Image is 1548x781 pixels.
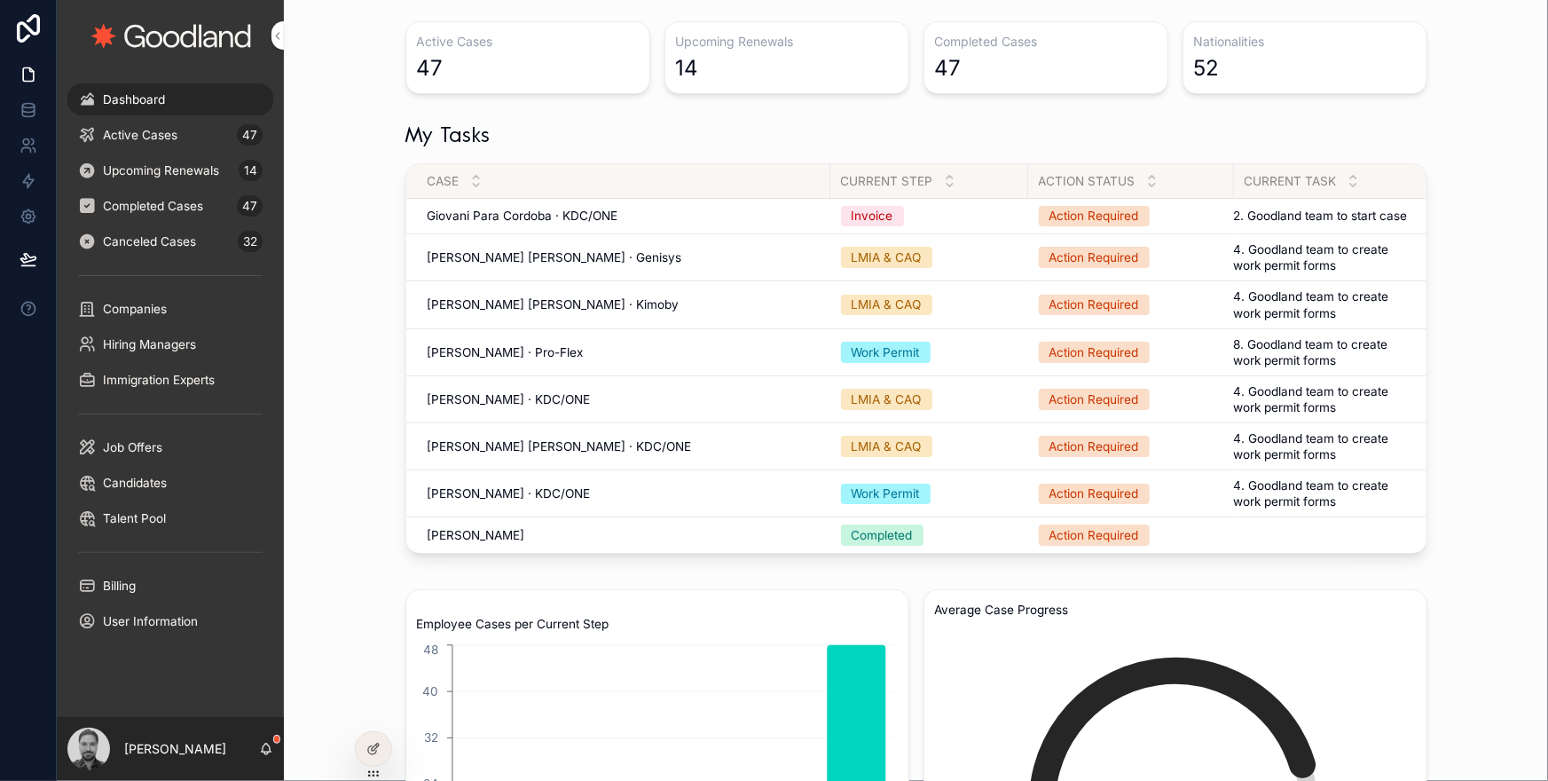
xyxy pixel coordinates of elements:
[417,54,444,83] div: 47
[103,578,136,594] span: Billing
[67,502,273,534] a: Talent Pool
[841,389,1018,410] a: LMIA & CAQ
[67,293,273,325] a: Companies
[1039,295,1223,316] a: Action Required
[67,467,273,499] a: Candidates
[428,173,460,189] span: Case
[1234,208,1408,224] span: 2. Goodland team to start case
[428,527,820,543] a: [PERSON_NAME]
[428,485,591,501] span: [PERSON_NAME] · KDC/ONE
[1194,54,1220,83] div: 52
[852,248,922,266] div: LMIA & CAQ
[1234,477,1418,509] a: 4. Goodland team to create work permit forms
[1194,33,1416,51] h3: Nationalities
[103,127,177,143] span: Active Cases
[103,336,196,352] span: Hiring Managers
[1049,390,1139,408] div: Action Required
[676,54,699,83] div: 14
[1049,296,1139,313] div: Action Required
[67,570,273,602] a: Billing
[67,225,273,257] a: Canceled Cases32
[67,190,273,222] a: Completed Cases47
[67,154,273,186] a: Upcoming Renewals14
[428,391,820,407] a: [PERSON_NAME] · KDC/ONE
[1234,336,1418,368] a: 8. Goodland team to create work permit forms
[852,390,922,408] div: LMIA & CAQ
[852,526,913,544] div: Completed
[1039,173,1135,189] span: Action Status
[1234,288,1418,320] a: 4. Goodland team to create work permit forms
[1049,343,1139,361] div: Action Required
[103,372,215,388] span: Immigration Experts
[841,206,1018,227] a: Invoice
[428,208,618,224] span: Giovani Para Cordoba · KDC/ONE
[1245,173,1337,189] span: Current Task
[428,485,820,501] a: [PERSON_NAME] · KDC/ONE
[1039,525,1223,546] a: Action Required
[1039,342,1223,363] a: Action Required
[1234,208,1418,224] a: 2. Goodland team to start case
[428,296,820,312] a: [PERSON_NAME] [PERSON_NAME] · Kimoby
[103,91,165,107] span: Dashboard
[428,438,820,454] a: [PERSON_NAME] [PERSON_NAME] · KDC/ONE
[1049,438,1139,455] div: Action Required
[423,643,438,657] tspan: 48
[1039,247,1223,268] a: Action Required
[841,342,1018,363] a: Work Permit
[841,525,1018,546] a: Completed
[841,173,933,189] span: Current Step
[103,510,166,526] span: Talent Pool
[238,231,263,252] div: 32
[90,23,251,49] img: App logo
[428,527,525,543] span: [PERSON_NAME]
[852,485,920,502] div: Work Permit
[852,438,922,455] div: LMIA & CAQ
[67,431,273,463] a: Job Offers
[124,740,226,758] p: [PERSON_NAME]
[428,296,680,312] span: [PERSON_NAME] [PERSON_NAME] · Kimoby
[417,615,898,634] h3: Employee Cases per Current Step
[852,343,920,361] div: Work Permit
[428,249,820,265] a: [PERSON_NAME] [PERSON_NAME] · Genisys
[841,436,1018,457] a: LMIA & CAQ
[935,54,962,83] div: 47
[103,613,198,629] span: User Information
[67,605,273,637] a: User Information
[1049,248,1139,266] div: Action Required
[428,249,682,265] span: [PERSON_NAME] [PERSON_NAME] · Genisys
[103,301,167,317] span: Companies
[424,731,438,745] tspan: 32
[935,33,1157,51] h3: Completed Cases
[103,162,219,178] span: Upcoming Renewals
[57,71,284,660] div: scrollable content
[67,328,273,360] a: Hiring Managers
[239,160,263,181] div: 14
[103,439,162,455] span: Job Offers
[1234,430,1418,462] a: 4. Goodland team to create work permit forms
[1234,241,1418,273] span: 4. Goodland team to create work permit forms
[428,208,820,224] a: Giovani Para Cordoba · KDC/ONE
[841,484,1018,505] a: Work Permit
[1234,383,1418,415] a: 4. Goodland team to create work permit forms
[1039,484,1223,505] a: Action Required
[1039,389,1223,410] a: Action Required
[1049,485,1139,502] div: Action Required
[67,119,273,151] a: Active Cases47
[852,207,893,225] div: Invoice
[67,83,273,115] a: Dashboard
[1049,207,1139,225] div: Action Required
[103,198,203,214] span: Completed Cases
[428,438,692,454] span: [PERSON_NAME] [PERSON_NAME] · KDC/ONE
[1039,436,1223,457] a: Action Required
[841,247,1018,268] a: LMIA & CAQ
[237,195,263,217] div: 47
[237,124,263,146] div: 47
[2,85,34,117] iframe: Spotlight
[422,684,438,698] tspan: 40
[852,296,922,313] div: LMIA & CAQ
[405,122,491,153] h1: My Tasks
[428,344,820,360] a: [PERSON_NAME] · Pro-Flex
